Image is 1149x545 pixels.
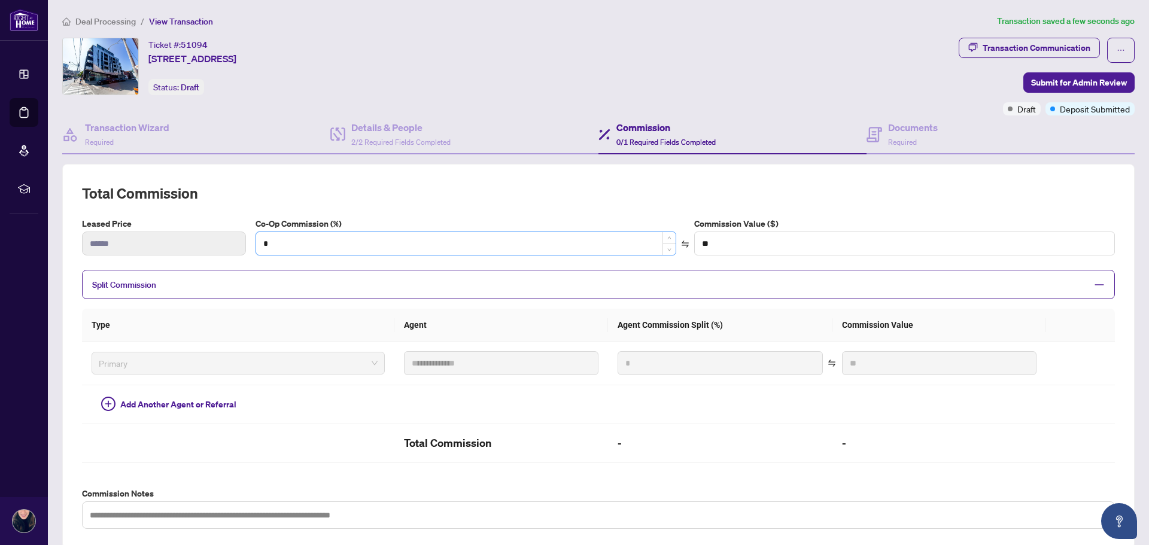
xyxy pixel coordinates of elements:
[351,120,451,135] h4: Details & People
[832,309,1046,342] th: Commission Value
[181,39,208,50] span: 51094
[608,309,832,342] th: Agent Commission Split (%)
[85,138,114,147] span: Required
[149,16,213,27] span: View Transaction
[92,395,246,414] button: Add Another Agent or Referral
[888,138,917,147] span: Required
[1094,279,1105,290] span: minus
[662,232,676,243] span: Increase Value
[681,240,689,248] span: swap
[667,248,671,252] span: down
[181,82,199,93] span: Draft
[13,510,35,532] img: Profile Icon
[82,270,1115,299] div: Split Commission
[618,434,823,453] h2: -
[75,16,136,27] span: Deal Processing
[842,434,1036,453] h2: -
[828,359,836,367] span: swap
[99,354,378,372] span: Primary
[667,236,671,240] span: up
[616,138,716,147] span: 0/1 Required Fields Completed
[983,38,1090,57] div: Transaction Communication
[997,14,1135,28] article: Transaction saved a few seconds ago
[1101,503,1137,539] button: Open asap
[148,79,204,95] div: Status:
[394,309,608,342] th: Agent
[82,184,1115,203] h2: Total Commission
[63,38,138,95] img: IMG-C12368169_1.jpg
[148,38,208,51] div: Ticket #:
[141,14,144,28] li: /
[616,120,716,135] h4: Commission
[1023,72,1135,93] button: Submit for Admin Review
[256,217,676,230] label: Co-Op Commission (%)
[82,487,1115,500] label: Commission Notes
[1017,102,1036,115] span: Draft
[959,38,1100,58] button: Transaction Communication
[148,51,236,66] span: [STREET_ADDRESS]
[888,120,938,135] h4: Documents
[92,279,156,290] span: Split Commission
[120,398,236,411] span: Add Another Agent or Referral
[694,217,1115,230] label: Commission Value ($)
[662,243,676,255] span: Decrease Value
[404,434,598,453] h2: Total Commission
[1117,46,1125,54] span: ellipsis
[62,17,71,26] span: home
[85,120,169,135] h4: Transaction Wizard
[1060,102,1130,115] span: Deposit Submitted
[351,138,451,147] span: 2/2 Required Fields Completed
[82,309,394,342] th: Type
[1031,73,1127,92] span: Submit for Admin Review
[82,217,246,230] label: Leased Price
[101,397,115,411] span: plus-circle
[10,9,38,31] img: logo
